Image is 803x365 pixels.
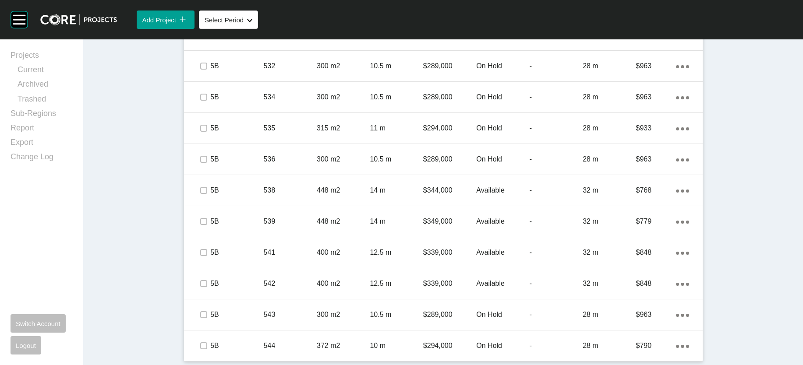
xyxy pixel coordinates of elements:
span: Add Project [142,16,176,24]
p: 5B [210,154,263,164]
a: Current [18,64,73,79]
p: - [530,123,583,133]
a: Trashed [18,94,73,108]
p: $289,000 [423,61,476,71]
p: 10.5 m [370,154,423,164]
p: $963 [636,310,676,319]
p: - [530,279,583,288]
p: 5B [210,310,263,319]
p: $289,000 [423,92,476,102]
p: 28 m [583,92,636,102]
p: $349,000 [423,217,476,226]
p: $289,000 [423,310,476,319]
p: 5B [210,61,263,71]
p: 14 m [370,217,423,226]
p: - [530,92,583,102]
p: 12.5 m [370,248,423,257]
button: Switch Account [11,314,66,333]
p: $790 [636,341,676,351]
p: - [530,154,583,164]
p: 400 m2 [317,279,370,288]
p: - [530,217,583,226]
p: 10.5 m [370,61,423,71]
p: 10.5 m [370,92,423,102]
p: 12.5 m [370,279,423,288]
p: 448 m2 [317,217,370,226]
p: 534 [264,92,317,102]
p: 5B [210,341,263,351]
p: 10.5 m [370,310,423,319]
p: 535 [264,123,317,133]
p: On Hold [476,92,529,102]
p: 28 m [583,154,636,164]
a: Export [11,137,73,151]
p: $294,000 [423,341,476,351]
p: 32 m [583,186,636,195]
a: Sub-Regions [11,108,73,123]
p: On Hold [476,341,529,351]
p: Available [476,186,529,195]
p: 5B [210,217,263,226]
span: Logout [16,342,36,349]
p: 14 m [370,186,423,195]
p: 536 [264,154,317,164]
p: 543 [264,310,317,319]
p: 300 m2 [317,154,370,164]
p: 300 m2 [317,92,370,102]
p: On Hold [476,61,529,71]
p: $289,000 [423,154,476,164]
p: 544 [264,341,317,351]
p: 538 [264,186,317,195]
p: 28 m [583,123,636,133]
p: - [530,310,583,319]
p: 32 m [583,279,636,288]
p: Available [476,248,529,257]
p: $963 [636,61,676,71]
p: On Hold [476,154,529,164]
p: $933 [636,123,676,133]
p: 532 [264,61,317,71]
p: 315 m2 [317,123,370,133]
p: 300 m2 [317,61,370,71]
p: 32 m [583,248,636,257]
p: 5B [210,279,263,288]
a: Projects [11,50,73,64]
p: Available [476,217,529,226]
p: $963 [636,92,676,102]
p: 28 m [583,341,636,351]
p: 28 m [583,61,636,71]
p: 300 m2 [317,310,370,319]
p: 11 m [370,123,423,133]
p: $848 [636,279,676,288]
p: $339,000 [423,279,476,288]
p: $848 [636,248,676,257]
button: Select Period [199,11,258,29]
p: 5B [210,92,263,102]
p: 5B [210,123,263,133]
button: Add Project [137,11,195,29]
a: Report [11,123,73,137]
p: $339,000 [423,248,476,257]
p: - [530,248,583,257]
p: $344,000 [423,186,476,195]
p: On Hold [476,310,529,319]
p: - [530,186,583,195]
p: $963 [636,154,676,164]
p: 32 m [583,217,636,226]
p: 5B [210,186,263,195]
p: 28 m [583,310,636,319]
p: 372 m2 [317,341,370,351]
span: Select Period [205,16,244,24]
p: On Hold [476,123,529,133]
a: Archived [18,79,73,93]
p: - [530,61,583,71]
button: Logout [11,336,41,354]
p: 5B [210,248,263,257]
p: $779 [636,217,676,226]
p: 539 [264,217,317,226]
p: $294,000 [423,123,476,133]
a: Change Log [11,151,73,166]
span: Switch Account [16,320,60,327]
p: 10 m [370,341,423,351]
p: 542 [264,279,317,288]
